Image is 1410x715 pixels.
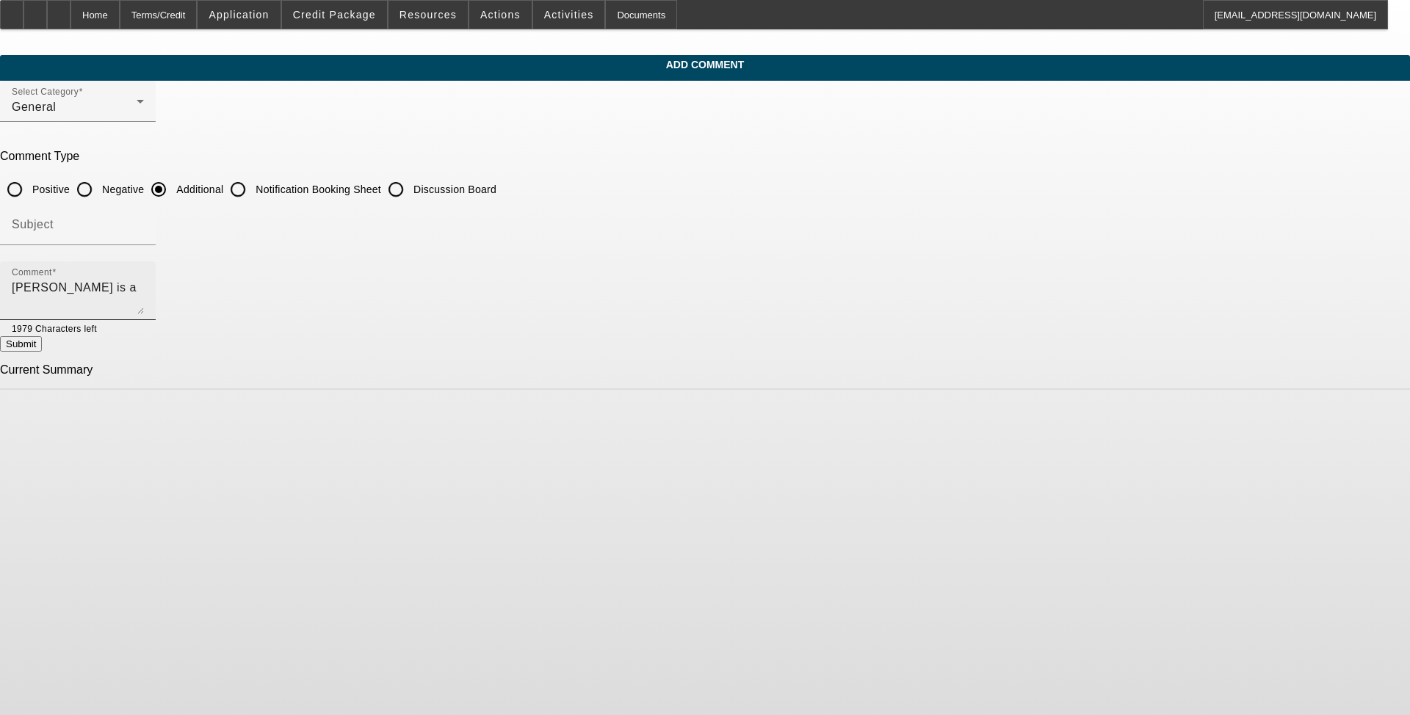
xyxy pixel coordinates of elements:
button: Credit Package [282,1,387,29]
span: Add Comment [11,59,1399,70]
mat-label: Subject [12,218,54,231]
span: Actions [480,9,521,21]
label: Negative [99,182,144,197]
span: General [12,101,56,113]
label: Positive [29,182,70,197]
button: Actions [469,1,532,29]
mat-label: Comment [12,268,52,277]
button: Resources [388,1,468,29]
label: Notification Booking Sheet [253,182,381,197]
mat-label: Select Category [12,87,79,97]
button: Application [198,1,280,29]
span: Activities [544,9,594,21]
label: Discussion Board [411,182,496,197]
mat-hint: 1979 Characters left [12,320,97,336]
label: Additional [173,182,223,197]
span: Resources [399,9,457,21]
button: Activities [533,1,605,29]
span: Application [209,9,269,21]
span: Credit Package [293,9,376,21]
